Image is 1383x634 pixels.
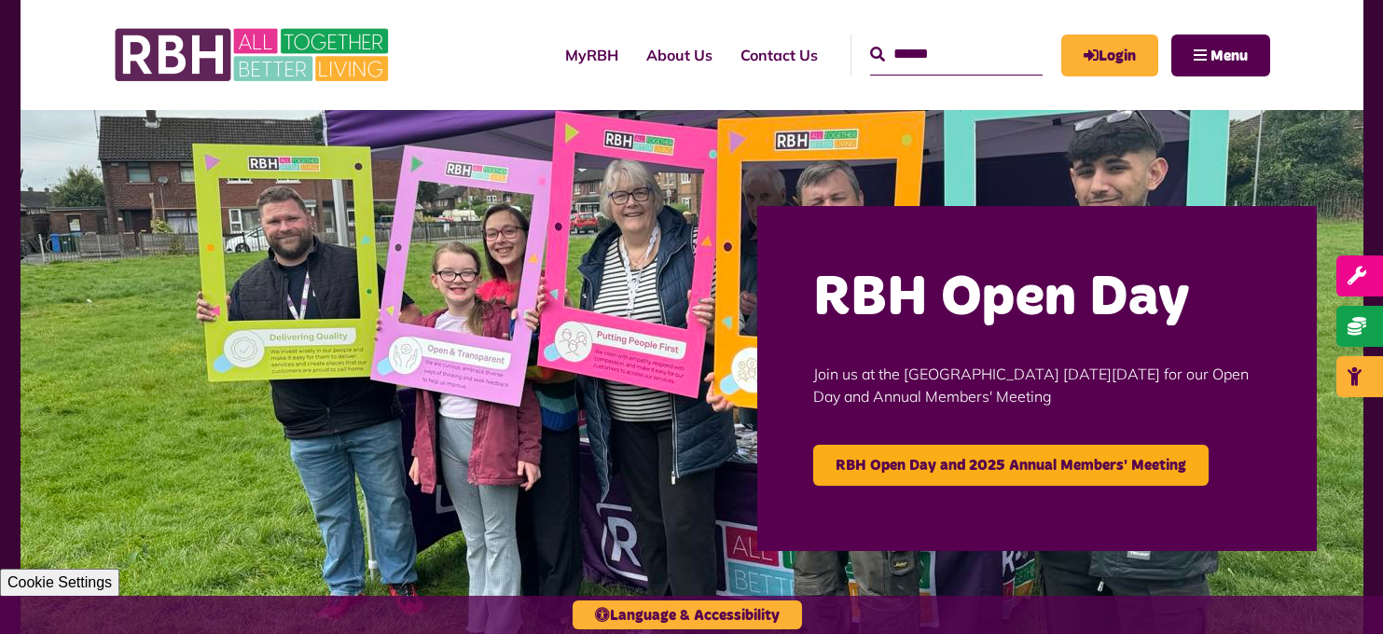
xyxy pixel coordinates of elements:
a: RBH Open Day and 2025 Annual Members' Meeting [813,445,1209,486]
button: Navigation [1171,34,1270,76]
p: Join us at the [GEOGRAPHIC_DATA] [DATE][DATE] for our Open Day and Annual Members' Meeting [813,335,1261,435]
a: MyRBH [1061,34,1158,76]
a: About Us [632,30,726,80]
span: Menu [1210,48,1248,63]
a: Contact Us [726,30,832,80]
a: MyRBH [551,30,632,80]
img: RBH [114,19,394,91]
h2: RBH Open Day [813,262,1261,335]
button: Language & Accessibility [573,600,802,629]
